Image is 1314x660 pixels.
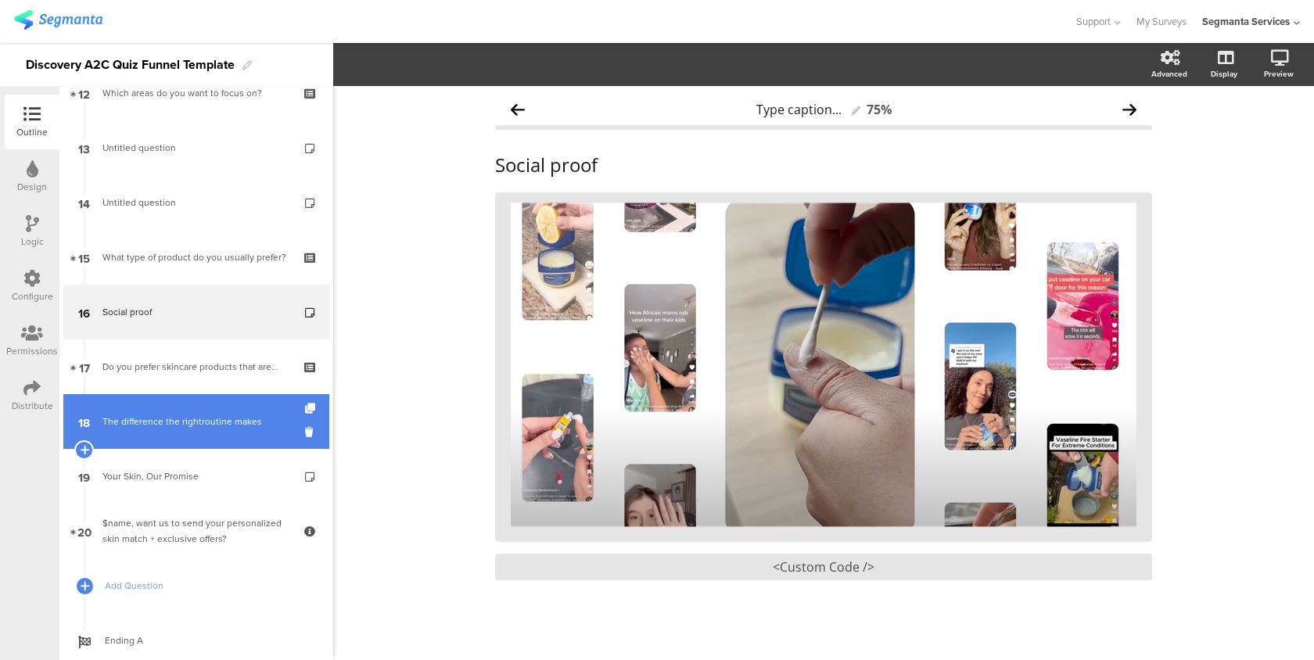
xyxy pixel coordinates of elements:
span: 14 [78,194,90,211]
a: 17 Do you prefer skincare products that are… [63,339,329,394]
a: 19 Your Skin, Our Promise [63,449,329,504]
div: Outline [16,125,48,139]
div: Permissions [6,344,58,358]
a: 13 Untitled question [63,120,329,175]
a: 18 The difference the rightroutine makes [63,394,329,449]
a: 20 $name, want us to send your personalized skin match + exclusive offers? [63,504,329,558]
span: 20 [77,522,92,540]
span: Support [1076,14,1111,29]
a: 14 Untitled question [63,175,329,230]
div: Preview [1264,68,1294,80]
a: 12 Which areas do you want to focus on? [63,66,329,120]
div: Your Skin, Our Promise [102,468,289,484]
span: 15 [78,249,90,266]
span: 16 [78,303,90,321]
i: Delete [305,425,318,439]
span: Ending A [105,633,305,648]
div: Social proof [102,304,289,320]
div: Discovery A2C Quiz Funnel Template [26,52,235,77]
div: Configure [12,289,53,303]
span: 17 [79,358,90,375]
span: Untitled question [102,195,176,210]
a: 16 Social proof [63,285,329,339]
i: Duplicate [305,404,318,414]
div: Distribute [12,399,53,413]
img: segmanta logo [14,10,102,30]
div: Logic [21,235,44,249]
span: 13 [78,139,90,156]
div: Which areas do you want to focus on? [102,85,289,101]
a: 15 What type of product do you usually prefer? [63,230,329,285]
div: Design [17,180,47,194]
div: Display [1211,68,1237,80]
div: Do you prefer skincare products that are… [102,359,289,375]
span: Type caption... [756,101,842,118]
div: 75% [867,101,892,118]
p: Social proof [495,153,1152,177]
div: Advanced [1151,68,1187,80]
div: What type of product do you usually prefer? [102,249,289,265]
span: 19 [78,468,90,485]
span: Add Question [105,578,305,594]
img: Social proof cover image [511,192,1136,542]
span: 12 [78,84,90,102]
div: The difference the rightroutine makes [102,414,289,429]
span: Untitled question [102,141,176,155]
div: <Custom Code /> [495,554,1152,580]
span: 18 [78,413,90,430]
div: $name, want us to send your personalized skin match + exclusive offers? [102,515,289,547]
div: Segmanta Services [1202,14,1290,29]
